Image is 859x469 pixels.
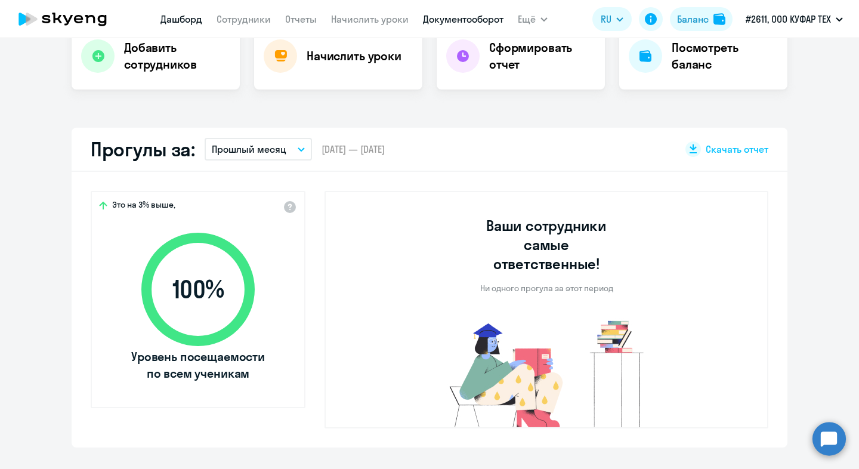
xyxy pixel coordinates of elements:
[217,13,271,25] a: Сотрудники
[480,283,613,294] p: Ни одного прогула за этот период
[670,7,733,31] button: Балансbalance
[160,13,202,25] a: Дашборд
[427,317,666,427] img: no-truants
[129,348,267,382] span: Уровень посещаемости по всем ученикам
[205,138,312,161] button: Прошлый месяц
[470,216,623,273] h3: Ваши сотрудники самые ответственные!
[91,137,195,161] h2: Прогулы за:
[677,12,709,26] div: Баланс
[129,275,267,304] span: 100 %
[518,7,548,31] button: Ещё
[706,143,768,156] span: Скачать отчет
[285,13,317,25] a: Отчеты
[212,142,286,156] p: Прошлый месяц
[322,143,385,156] span: [DATE] — [DATE]
[124,39,230,73] h4: Добавить сотрудников
[307,48,401,64] h4: Начислить уроки
[672,39,778,73] h4: Посмотреть баланс
[746,12,831,26] p: #2611, ООО КУФАР ТЕХ
[112,199,175,214] span: Это на 3% выше,
[423,13,503,25] a: Документооборот
[713,13,725,25] img: balance
[601,12,611,26] span: RU
[489,39,595,73] h4: Сформировать отчет
[740,5,849,33] button: #2611, ООО КУФАР ТЕХ
[518,12,536,26] span: Ещё
[592,7,632,31] button: RU
[331,13,409,25] a: Начислить уроки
